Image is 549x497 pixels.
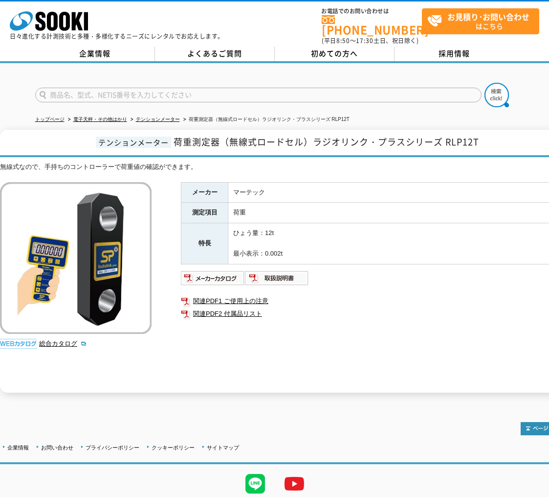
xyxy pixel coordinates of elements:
[35,88,482,102] input: 商品名、型式、NETIS番号を入力してください
[10,33,224,39] p: 日々進化する計測技術と多種・多様化するニーズにレンタルでお応えします。
[35,47,155,61] a: 企業情報
[181,203,228,223] th: 測定項目
[152,445,195,450] a: クッキーポリシー
[73,117,127,122] a: 電子天秤・その他はかり
[245,270,309,286] img: 取扱説明書
[322,36,418,45] span: (平日 ～ 土日、祝日除く)
[174,135,479,148] span: 荷重測定器（無線式ロードセル）ラジオリンク・プラスシリーズ RLP12T
[322,8,422,14] span: お電話でのお問い合わせは
[181,277,245,284] a: メーカーカタログ
[336,36,350,45] span: 8:50
[86,445,139,450] a: プライバシーポリシー
[427,9,539,33] span: はこちら
[39,340,87,347] a: 総合カタログ
[207,445,239,450] a: サイトマップ
[181,115,350,125] li: 荷重測定器（無線式ロードセル）ラジオリンク・プラスシリーズ RLP12T
[484,83,509,107] img: btn_search.png
[136,117,180,122] a: テンションメーター
[181,223,228,264] th: 特長
[41,445,73,450] a: お問い合わせ
[181,182,228,203] th: メーカー
[7,445,29,450] a: 企業情報
[275,47,395,61] a: 初めての方へ
[322,15,422,35] a: [PHONE_NUMBER]
[35,117,65,122] a: トップページ
[422,8,539,34] a: お見積り･お問い合わせはこちら
[395,47,514,61] a: 採用情報
[96,137,171,148] span: テンションメーター
[356,36,373,45] span: 17:30
[311,48,358,59] span: 初めての方へ
[181,270,245,286] img: メーカーカタログ
[245,277,309,284] a: 取扱説明書
[155,47,275,61] a: よくあるご質問
[447,11,529,23] strong: お見積り･お問い合わせ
